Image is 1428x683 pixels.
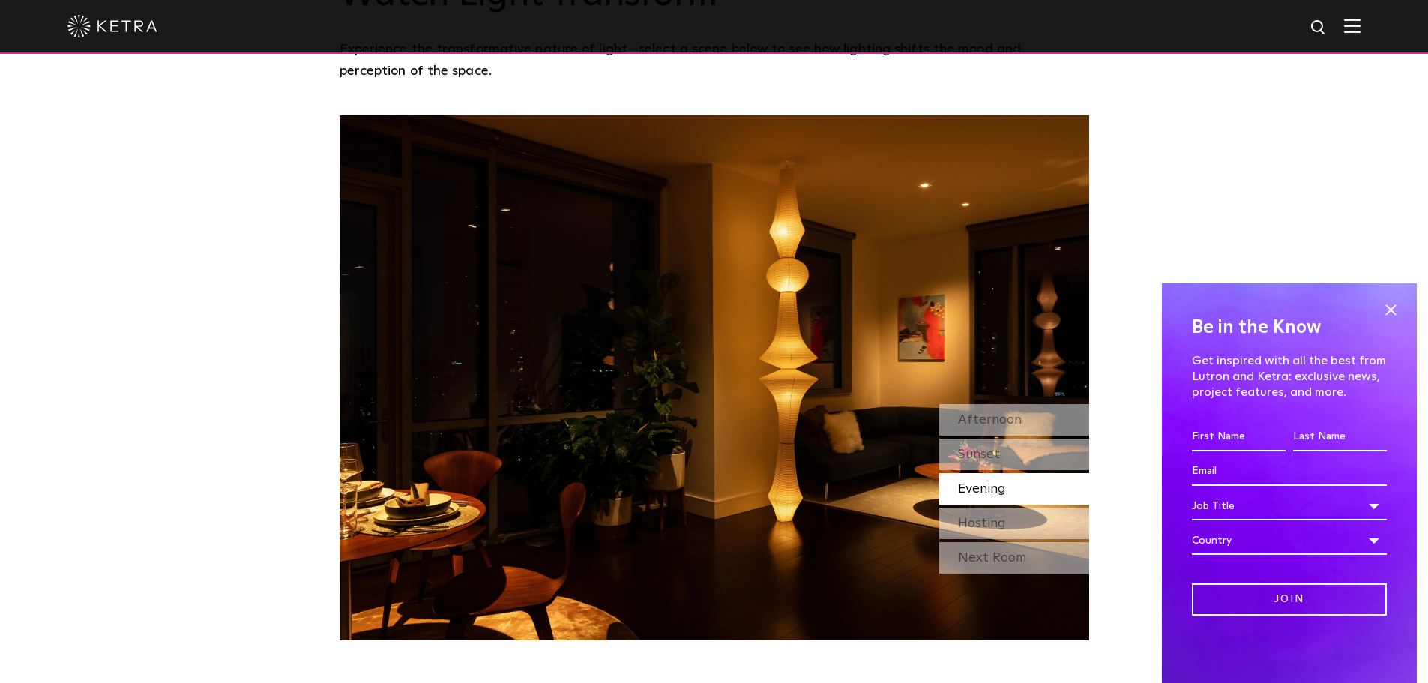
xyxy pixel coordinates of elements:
[958,448,1000,461] span: Sunset
[340,39,1082,82] p: Experience the transformative nature of light—select a scene below to see how lighting shifts the...
[67,15,157,37] img: ketra-logo-2019-white
[939,542,1089,574] div: Next Room
[1192,313,1387,342] h4: Be in the Know
[1192,353,1387,400] p: Get inspired with all the best from Lutron and Ketra: exclusive news, project features, and more.
[958,413,1022,427] span: Afternoon
[958,517,1006,530] span: Hosting
[1192,492,1387,520] div: Job Title
[958,482,1006,496] span: Evening
[1344,19,1361,33] img: Hamburger%20Nav.svg
[340,115,1089,640] img: SS_HBD_LivingRoom_Desktop_03
[1192,583,1387,616] input: Join
[1192,423,1286,451] input: First Name
[1310,19,1328,37] img: search icon
[1192,526,1387,555] div: Country
[1192,457,1387,486] input: Email
[1293,423,1387,451] input: Last Name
